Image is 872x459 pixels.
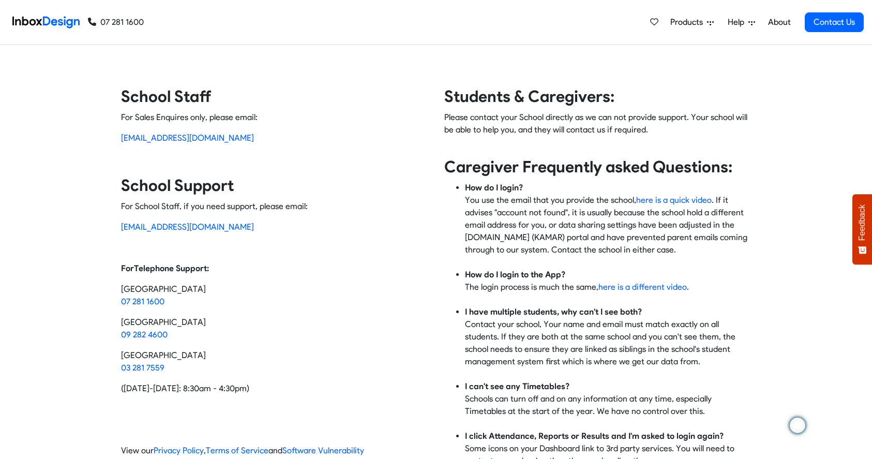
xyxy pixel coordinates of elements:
a: Products [666,12,718,33]
a: About [765,12,793,33]
span: Help [728,16,748,28]
a: Help [724,12,759,33]
a: Terms of Service [206,446,268,455]
a: 09 282 4600 [121,330,168,339]
strong: School Support [121,176,234,195]
strong: Telephone Support: [134,263,209,273]
a: 07 281 1600 [88,16,144,28]
span: Products [670,16,707,28]
p: [GEOGRAPHIC_DATA] [121,283,428,308]
li: Schools can turn off and on any information at any time, especially Timetables at the start of th... [465,380,751,430]
li: The login process is much the same, . [465,269,751,306]
strong: I have multiple students, why can't I see both? [465,307,642,317]
strong: Caregiver Frequently asked Questions: [444,157,732,176]
a: 03 281 7559 [121,363,164,373]
li: You use the email that you provide the school, . If it advises "account not found", it is usually... [465,182,751,269]
a: here is a quick video [636,195,712,205]
li: Contact your school, Your name and email must match exactly on all students. If they are both at ... [465,306,751,380]
a: 07 281 1600 [121,297,164,306]
strong: I click Attendance, Reports or Results and I'm asked to login again? [465,431,724,441]
p: For Sales Enquires only, please email: [121,111,428,124]
button: Feedback - Show survey [852,194,872,264]
a: here is a different video [598,282,687,292]
strong: School Staff [121,87,212,106]
strong: How do I login to the App? [465,270,565,279]
p: ([DATE]-[DATE]: 8:30am - 4:30pm) [121,382,428,395]
p: Please contact your School directly as we can not provide support. Your school will be able to he... [444,111,751,149]
a: [EMAIL_ADDRESS][DOMAIN_NAME] [121,222,254,232]
p: [GEOGRAPHIC_DATA] [121,349,428,374]
a: [EMAIL_ADDRESS][DOMAIN_NAME] [121,133,254,143]
strong: How do I login? [465,183,523,193]
a: Contact Us [805,12,864,32]
strong: Students & Caregivers: [444,87,614,106]
strong: I can't see any Timetables? [465,381,569,391]
span: Feedback [858,204,867,241]
a: Privacy Policy [154,446,204,455]
strong: For [121,263,134,273]
p: [GEOGRAPHIC_DATA] [121,316,428,341]
p: For School Staff, if you need support, please email: [121,200,428,213]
